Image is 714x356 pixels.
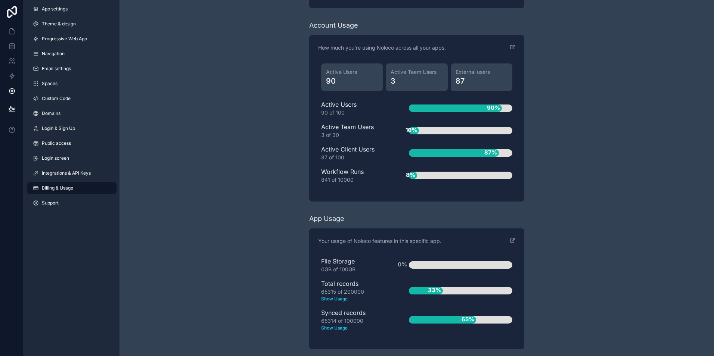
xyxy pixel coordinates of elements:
[27,48,117,60] a: Navigation
[27,137,117,149] a: Public access
[42,66,71,72] span: Email settings
[396,259,409,271] span: 0%
[326,76,378,86] span: 90
[404,124,419,137] span: 10%
[321,308,385,331] div: Synced records
[27,18,117,30] a: Theme & design
[309,20,358,31] div: Account Usage
[42,21,76,27] span: Theme & design
[27,78,117,90] a: Spaces
[391,68,443,76] span: Active Team Users
[482,147,499,159] span: 87%
[309,213,344,224] div: App Usage
[485,102,502,114] span: 90%
[321,145,385,161] div: Active Client Users
[27,122,117,134] a: Login & Sign Up
[321,296,385,302] text: Show Usage
[42,110,60,116] span: Domains
[460,313,476,326] span: 65%
[321,131,385,139] div: 3 of 30
[321,122,385,139] div: Active Team Users
[42,51,65,57] span: Navigation
[27,33,117,45] a: Progressive Web App
[42,200,59,206] span: Support
[42,36,87,42] span: Progressive Web App
[321,325,385,331] text: Show Usage
[321,279,385,302] div: Total records
[391,76,443,86] span: 3
[27,107,117,119] a: Domains
[321,257,385,273] div: File Storage
[318,44,446,51] p: How much you're using Noloco across all your apps.
[27,167,117,179] a: Integrations & API Keys
[27,182,117,194] a: Billing & Usage
[42,140,71,146] span: Public access
[321,317,385,331] div: 65314 of 100000
[27,63,117,75] a: Email settings
[42,6,68,12] span: App settings
[27,3,117,15] a: App settings
[42,185,73,191] span: Billing & Usage
[42,155,69,161] span: Login screen
[321,167,385,184] div: Workflow Runs
[321,100,385,116] div: Active Users
[326,68,378,76] span: Active Users
[42,81,58,87] span: Spaces
[321,109,385,116] div: 90 of 100
[321,176,385,184] div: 841 of 10000
[321,266,385,273] div: 0GB of 100GB
[321,154,385,161] div: 87 of 100
[27,197,117,209] a: Support
[27,93,117,104] a: Custom Code
[27,152,117,164] a: Login screen
[456,76,507,86] span: 87
[404,169,417,181] span: 8%
[42,125,75,131] span: Login & Sign Up
[42,170,91,176] span: Integrations & API Keys
[426,284,443,297] span: 33%
[456,68,507,76] span: External users
[318,237,441,245] p: Your usage of Noloco features in this specific app.
[42,96,71,102] span: Custom Code
[321,288,385,302] div: 65315 of 200000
